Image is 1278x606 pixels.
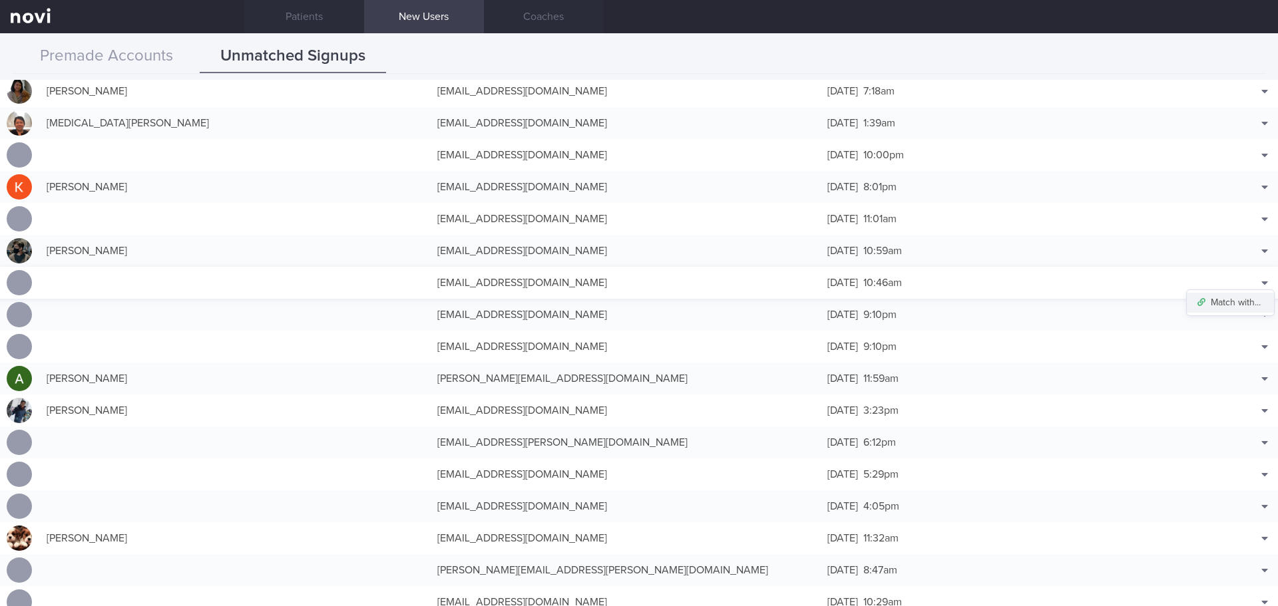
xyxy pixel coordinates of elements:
[431,365,821,392] div: [PERSON_NAME][EMAIL_ADDRESS][DOMAIN_NAME]
[827,565,858,575] span: [DATE]
[863,501,899,512] span: 4:05pm
[863,565,897,575] span: 8:47am
[827,533,858,543] span: [DATE]
[40,237,431,264] div: [PERSON_NAME]
[827,277,858,288] span: [DATE]
[431,78,821,104] div: [EMAIL_ADDRESS][DOMAIN_NAME]
[431,142,821,168] div: [EMAIL_ADDRESS][DOMAIN_NAME]
[827,182,858,192] span: [DATE]
[431,557,821,583] div: [PERSON_NAME][EMAIL_ADDRESS][PERSON_NAME][DOMAIN_NAME]
[40,78,431,104] div: [PERSON_NAME]
[827,501,858,512] span: [DATE]
[827,309,858,320] span: [DATE]
[827,341,858,352] span: [DATE]
[863,118,895,128] span: 1:39am
[431,174,821,200] div: [EMAIL_ADDRESS][DOMAIN_NAME]
[200,40,386,73] button: Unmatched Signups
[827,118,858,128] span: [DATE]
[863,373,899,384] span: 11:59am
[863,437,896,448] span: 6:12pm
[827,214,858,224] span: [DATE]
[863,309,897,320] span: 9:10pm
[863,277,902,288] span: 10:46am
[431,525,821,551] div: [EMAIL_ADDRESS][DOMAIN_NAME]
[40,110,431,136] div: [MEDICAL_DATA][PERSON_NAME]
[863,86,895,96] span: 7:18am
[863,405,899,416] span: 3:23pm
[863,245,902,256] span: 10:59am
[863,469,899,480] span: 5:29pm
[40,174,431,200] div: [PERSON_NAME]
[431,301,821,328] div: [EMAIL_ADDRESS][DOMAIN_NAME]
[431,461,821,488] div: [EMAIL_ADDRESS][DOMAIN_NAME]
[863,150,904,160] span: 10:00pm
[827,150,858,160] span: [DATE]
[863,341,897,352] span: 9:10pm
[431,206,821,232] div: [EMAIL_ADDRESS][DOMAIN_NAME]
[863,214,897,224] span: 11:01am
[40,525,431,551] div: [PERSON_NAME]
[827,86,858,96] span: [DATE]
[431,110,821,136] div: [EMAIL_ADDRESS][DOMAIN_NAME]
[431,429,821,456] div: [EMAIL_ADDRESS][PERSON_NAME][DOMAIN_NAME]
[1187,293,1274,313] button: Match with...
[431,493,821,520] div: [EMAIL_ADDRESS][DOMAIN_NAME]
[827,437,858,448] span: [DATE]
[863,182,897,192] span: 8:01pm
[431,269,821,296] div: [EMAIL_ADDRESS][DOMAIN_NAME]
[827,373,858,384] span: [DATE]
[40,397,431,424] div: [PERSON_NAME]
[431,333,821,360] div: [EMAIL_ADDRESS][DOMAIN_NAME]
[431,397,821,424] div: [EMAIL_ADDRESS][DOMAIN_NAME]
[863,533,899,543] span: 11:32am
[827,405,858,416] span: [DATE]
[13,40,200,73] button: Premade Accounts
[827,469,858,480] span: [DATE]
[827,245,858,256] span: [DATE]
[40,365,431,392] div: [PERSON_NAME]
[431,237,821,264] div: [EMAIL_ADDRESS][DOMAIN_NAME]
